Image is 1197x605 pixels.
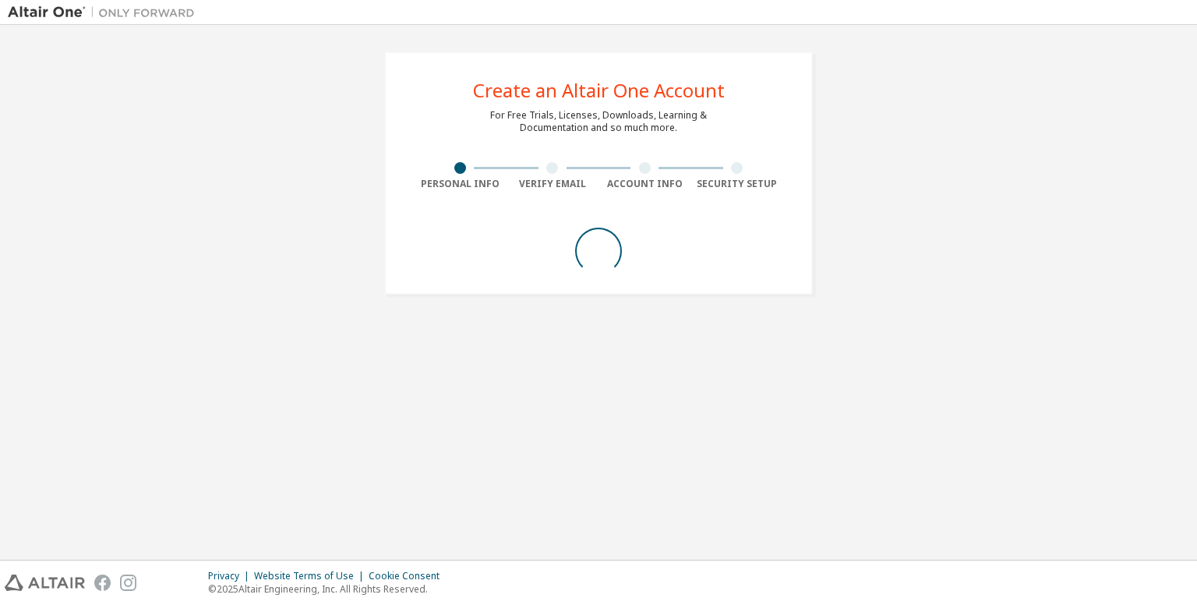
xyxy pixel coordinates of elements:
div: Personal Info [414,178,507,190]
img: facebook.svg [94,575,111,591]
div: Cookie Consent [369,570,449,582]
div: For Free Trials, Licenses, Downloads, Learning & Documentation and so much more. [490,109,707,134]
img: Altair One [8,5,203,20]
img: instagram.svg [120,575,136,591]
div: Create an Altair One Account [473,81,725,100]
div: Security Setup [691,178,784,190]
div: Privacy [208,570,254,582]
div: Website Terms of Use [254,570,369,582]
div: Account Info [598,178,691,190]
img: altair_logo.svg [5,575,85,591]
p: © 2025 Altair Engineering, Inc. All Rights Reserved. [208,582,449,596]
div: Verify Email [507,178,599,190]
